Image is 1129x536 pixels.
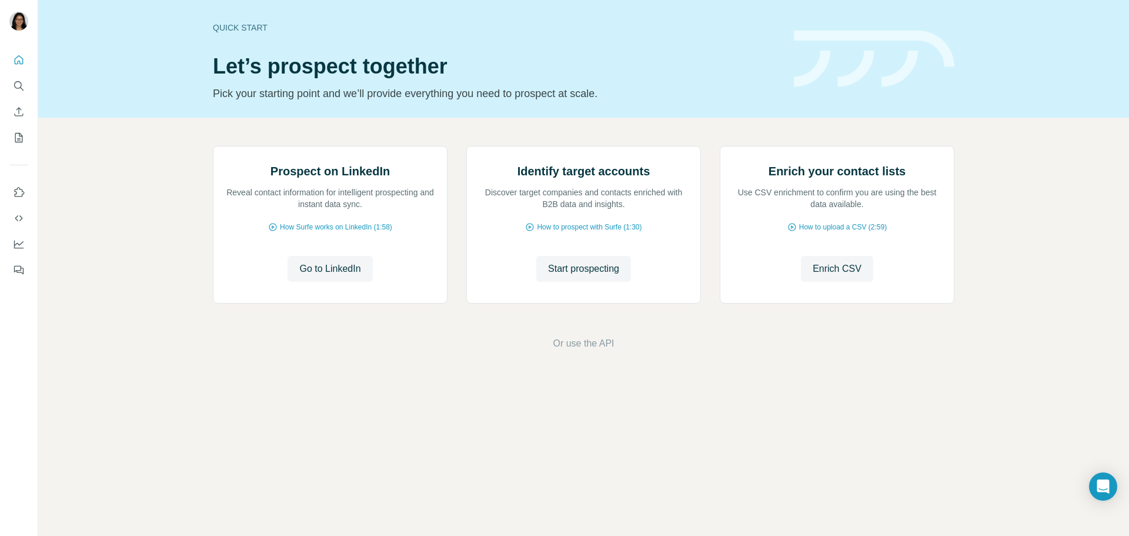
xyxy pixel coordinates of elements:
span: How Surfe works on LinkedIn (1:58) [280,222,392,232]
button: Start prospecting [536,256,631,282]
button: Or use the API [553,337,614,351]
div: Quick start [213,22,780,34]
p: Use CSV enrichment to confirm you are using the best data available. [732,187,942,210]
span: How to prospect with Surfe (1:30) [537,222,642,232]
button: Enrich CSV [9,101,28,122]
p: Pick your starting point and we’ll provide everything you need to prospect at scale. [213,85,780,102]
div: Open Intercom Messenger [1089,472,1117,501]
span: How to upload a CSV (2:59) [799,222,887,232]
h2: Prospect on LinkedIn [270,163,390,179]
h2: Identify target accounts [517,163,650,179]
button: Go to LinkedIn [288,256,372,282]
button: Enrich CSV [801,256,873,282]
span: Go to LinkedIn [299,262,360,276]
button: Use Surfe on LinkedIn [9,182,28,203]
p: Discover target companies and contacts enriched with B2B data and insights. [479,187,689,210]
button: My lists [9,127,28,148]
button: Search [9,75,28,96]
img: Avatar [9,12,28,31]
img: banner [794,31,954,88]
button: Dashboard [9,234,28,255]
h1: Let’s prospect together [213,55,780,78]
span: Start prospecting [548,262,619,276]
span: Enrich CSV [813,262,861,276]
h2: Enrich your contact lists [769,163,906,179]
button: Quick start [9,49,28,71]
p: Reveal contact information for intelligent prospecting and instant data sync. [225,187,435,210]
button: Use Surfe API [9,208,28,229]
button: Feedback [9,259,28,281]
